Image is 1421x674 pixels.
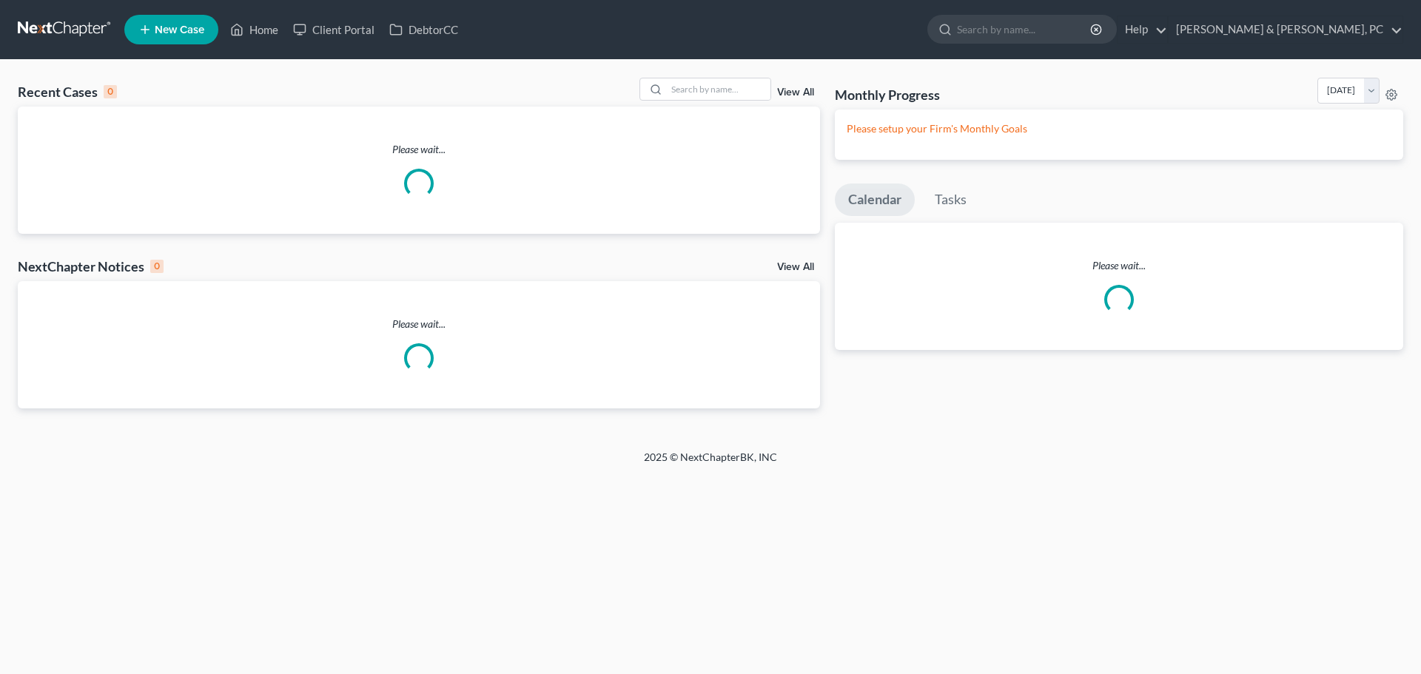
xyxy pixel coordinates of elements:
[1118,16,1167,43] a: Help
[18,142,820,157] p: Please wait...
[1169,16,1402,43] a: [PERSON_NAME] & [PERSON_NAME], PC
[835,258,1403,273] p: Please wait...
[150,260,164,273] div: 0
[777,87,814,98] a: View All
[957,16,1092,43] input: Search by name...
[835,183,915,216] a: Calendar
[223,16,286,43] a: Home
[286,16,382,43] a: Client Portal
[777,262,814,272] a: View All
[104,85,117,98] div: 0
[18,83,117,101] div: Recent Cases
[382,16,466,43] a: DebtorCC
[921,183,980,216] a: Tasks
[18,257,164,275] div: NextChapter Notices
[155,24,204,36] span: New Case
[835,86,940,104] h3: Monthly Progress
[667,78,770,100] input: Search by name...
[289,450,1132,476] div: 2025 © NextChapterBK, INC
[847,121,1391,136] p: Please setup your Firm's Monthly Goals
[18,317,820,331] p: Please wait...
